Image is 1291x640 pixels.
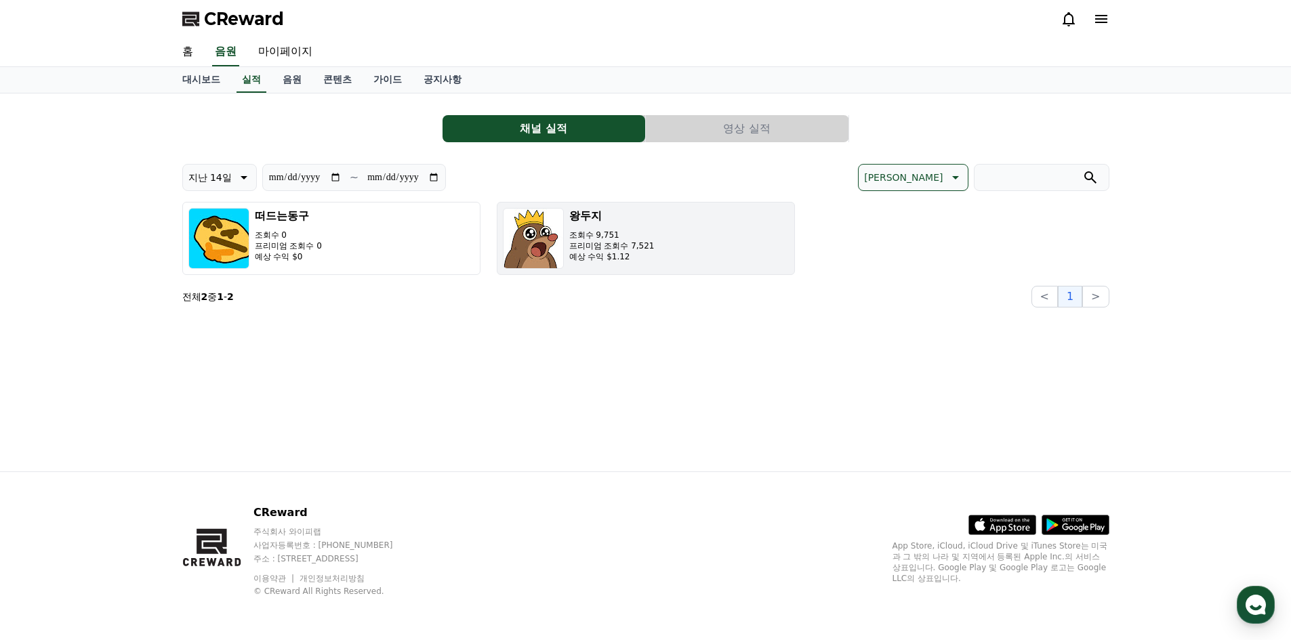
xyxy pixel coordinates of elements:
[4,429,89,463] a: 홈
[253,540,419,551] p: 사업자등록번호 : [PHONE_NUMBER]
[569,240,655,251] p: 프리미엄 조회수 7,521
[503,208,564,269] img: 왕두지
[182,164,257,191] button: 지난 14일
[1082,286,1109,307] button: >
[255,240,322,251] p: 프리미엄 조회수 0
[443,115,645,142] button: 채널 실적
[864,168,943,187] p: [PERSON_NAME]
[217,291,224,302] strong: 1
[255,251,322,262] p: 예상 수익 $0
[171,38,204,66] a: 홈
[182,202,480,275] button: 떠드는동구 조회수 0 프리미엄 조회수 0 예상 수익 $0
[413,67,472,93] a: 공지사항
[255,230,322,240] p: 조회수 0
[237,67,266,93] a: 실적
[300,574,365,583] a: 개인정보처리방침
[212,38,239,66] a: 음원
[858,164,968,191] button: [PERSON_NAME]
[272,67,312,93] a: 음원
[247,38,323,66] a: 마이페이지
[646,115,849,142] a: 영상 실적
[182,290,234,303] p: 전체 중 -
[188,208,249,269] img: 떠드는동구
[43,450,51,461] span: 홈
[201,291,208,302] strong: 2
[893,540,1109,584] p: App Store, iCloud, iCloud Drive 및 iTunes Store는 미국과 그 밖의 나라 및 지역에서 등록된 Apple Inc.의 서비스 상표입니다. Goo...
[253,574,296,583] a: 이용약관
[569,208,655,224] h3: 왕두지
[255,208,322,224] h3: 떠드는동구
[363,67,413,93] a: 가이드
[89,429,175,463] a: 대화
[443,115,646,142] a: 채널 실적
[209,450,226,461] span: 설정
[646,115,848,142] button: 영상 실적
[253,553,419,564] p: 주소 : [STREET_ADDRESS]
[569,251,655,262] p: 예상 수익 $1.12
[188,168,232,187] p: 지난 14일
[1031,286,1058,307] button: <
[1058,286,1082,307] button: 1
[182,8,284,30] a: CReward
[124,450,140,461] span: 대화
[312,67,363,93] a: 콘텐츠
[253,586,419,597] p: © CReward All Rights Reserved.
[497,202,795,275] button: 왕두지 조회수 9,751 프리미엄 조회수 7,521 예상 수익 $1.12
[204,8,284,30] span: CReward
[253,526,419,537] p: 주식회사 와이피랩
[253,505,419,521] p: CReward
[569,230,655,240] p: 조회수 9,751
[350,169,358,186] p: ~
[175,429,260,463] a: 설정
[171,67,231,93] a: 대시보드
[227,291,234,302] strong: 2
